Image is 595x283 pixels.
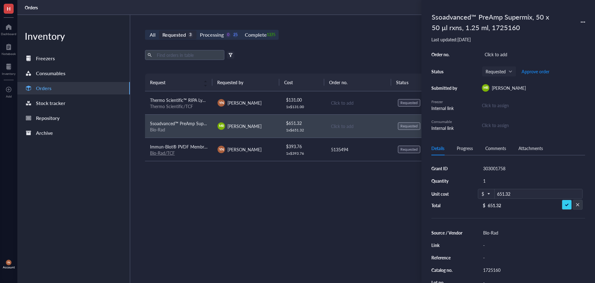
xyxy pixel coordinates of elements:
div: 1375 [269,32,274,38]
div: Archive [36,129,53,137]
input: Find orders in table [154,50,222,60]
a: Freezers [17,52,130,65]
div: Account [3,265,15,269]
span: MR [483,85,488,90]
div: $ 131.00 [286,96,321,103]
span: H [7,5,11,12]
div: Internal link [431,105,459,112]
a: Archive [17,127,130,139]
div: Source / Vendor [431,230,463,235]
div: Processing [200,30,224,39]
a: Repository [17,112,130,124]
a: Notebook [2,42,16,56]
a: Orders [25,5,39,10]
div: 1 [480,176,585,185]
div: 651.32 [488,203,501,208]
div: 0 [226,32,231,38]
div: Attachments [518,145,543,152]
div: Consumables [36,69,65,78]
div: Repository [36,114,59,122]
th: Order no. [324,74,391,91]
div: Bio-Rad [480,228,585,237]
div: Thermo Scientific/TCF [150,103,208,109]
div: segmented control [145,30,279,40]
input: 0.00 [495,189,582,199]
div: 1 x $ 651.32 [286,128,321,133]
div: Internal link [431,125,459,131]
span: [PERSON_NAME] [227,100,262,106]
div: Progress [457,145,473,152]
div: $ 651.32 [286,120,321,126]
a: Consumables [17,67,130,80]
div: Freezers [36,54,55,63]
div: Bio-Rad [150,127,208,132]
div: Unit cost [431,191,463,197]
div: 3 [188,32,193,38]
th: Requested by [212,74,280,91]
th: Cost [279,74,324,91]
div: Consumable [431,119,459,125]
div: Reference [431,255,463,260]
div: Requested [400,147,418,152]
div: - [480,241,585,249]
div: Orders [36,84,51,93]
span: Ssoadvanced™ PreAmp Supermix, 50 x 50 µl rxns, 1.25 ml, 1725160 [150,120,281,126]
span: Request [150,79,200,86]
div: Stock tracker [36,99,65,107]
div: - [480,253,585,262]
div: All [150,30,156,39]
div: Quantity [431,178,463,184]
div: Inventory [2,72,15,75]
th: Status [391,74,436,91]
span: MR [219,124,224,128]
div: Catalog no. [431,267,463,273]
div: Click to assign [482,102,585,109]
div: Order no. [431,52,459,57]
span: YN [219,100,224,105]
a: Orders [17,82,130,94]
div: Notebook [2,52,16,56]
div: Complete [245,30,267,39]
div: 5135494 [331,146,388,153]
div: Click to assign [482,122,585,129]
div: Requested [162,30,186,39]
span: YN [7,261,10,264]
div: Dashboard [1,32,16,36]
div: $ 393.76 [286,143,321,150]
span: [PERSON_NAME] [227,146,262,153]
div: Status [431,69,459,74]
th: Request [145,74,212,91]
div: 1 x $ 131.00 [286,104,321,109]
span: $ [482,191,490,197]
div: Ssoadvanced™ PreAmp Supermix, 50 x 50 µl rxns, 1.25 ml, 1725160 [429,10,559,34]
span: Thermo Scientific™ RIPA Lysis and Extraction Buffer [150,97,250,103]
div: 1 x $ 393.76 [286,151,321,156]
div: 1725160 [480,266,585,274]
div: Click to add [331,123,388,130]
div: Freezer [431,99,459,105]
td: Click to add [325,114,393,138]
div: Click to add [331,99,388,106]
div: 25 [233,32,238,38]
div: Inventory [17,30,130,42]
div: Requested [400,100,418,105]
div: 303001758 [480,164,585,173]
a: Inventory [2,62,15,75]
div: Click to add [482,50,585,59]
td: 5135494 [325,138,393,161]
button: Approve order [521,66,550,76]
a: Stock tracker [17,97,130,109]
div: Add [6,94,12,98]
td: Click to add [325,91,393,115]
div: Submitted by [431,85,459,91]
div: $ [483,203,485,208]
span: Immun-Blot® PVDF Membrane, Roll, 26 cm x 3.3 m, 1620177 [150,144,270,150]
span: Requested [486,69,511,74]
div: Link [431,242,463,248]
div: Last updated: [DATE] [431,37,585,42]
div: Details [431,145,444,152]
span: Approve order [522,69,549,74]
div: Comments [485,145,506,152]
div: Total [431,203,463,208]
a: Bio-Rad/TCF [150,150,175,156]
